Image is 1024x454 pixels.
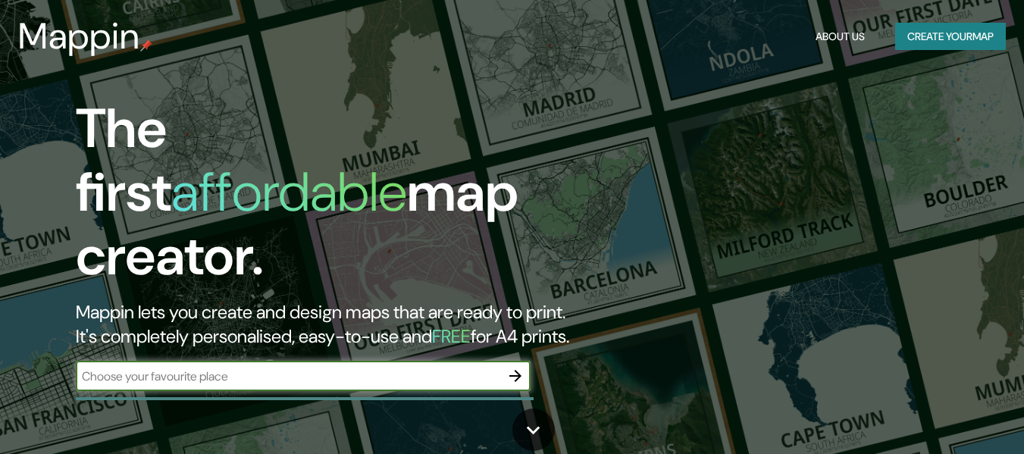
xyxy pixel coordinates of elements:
h1: The first map creator. [76,97,588,300]
img: mappin-pin [140,39,152,52]
h2: Mappin lets you create and design maps that are ready to print. It's completely personalised, eas... [76,300,588,349]
h3: Mappin [18,15,140,58]
input: Choose your favourite place [76,368,500,385]
h1: affordable [171,157,407,227]
button: Create yourmap [895,23,1006,51]
h5: FREE [432,324,471,348]
button: About Us [809,23,871,51]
